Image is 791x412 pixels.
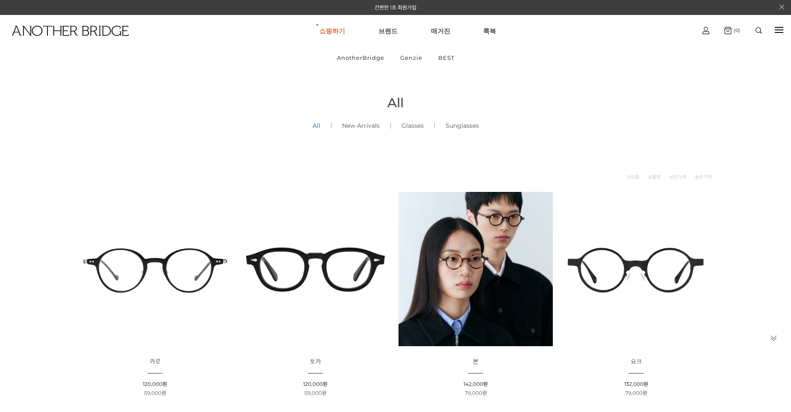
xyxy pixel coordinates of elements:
a: Glasses [391,111,434,140]
a: 룩북 [483,15,496,46]
img: 카로 - 감각적인 디자인의 패션 아이템 이미지 [78,192,232,346]
a: All [302,111,331,140]
a: 신상품 [626,173,639,181]
a: 낮은가격 [669,173,686,181]
span: 요크 [631,358,642,365]
a: AnotherBridge [330,47,392,69]
span: All [387,95,404,111]
a: 쇼핑하기 [319,15,345,46]
a: 상품명 [648,173,661,181]
img: search [756,27,762,34]
a: 요크 [631,359,642,365]
a: logo [4,26,123,57]
img: 요크 글라스 - 트렌디한 디자인의 유니크한 안경 이미지 [559,192,713,346]
span: 120,000원 [143,381,167,387]
a: (0) [724,27,740,34]
img: 본 - 동그란 렌즈로 돋보이는 아세테이트 안경 이미지 [398,192,553,346]
span: 본 [473,358,478,365]
a: 브랜드 [378,15,398,46]
span: 120,000원 [303,381,328,387]
span: 59,000원 [304,390,327,396]
a: New Arrivals [331,111,390,140]
span: (0) [732,27,740,33]
a: 본 [473,359,478,365]
span: 132,000원 [624,381,648,387]
a: Genzie [393,47,430,69]
a: 매거진 [431,15,450,46]
span: 토카 [310,358,321,365]
span: 79,000원 [625,390,647,396]
img: cart [702,27,709,34]
span: 카로 [150,358,161,365]
a: 높은가격 [695,173,712,181]
span: 142,000원 [463,381,488,387]
a: Sunglasses [435,111,490,140]
a: 간편한 1초 회원가입 [375,4,416,11]
span: 79,000원 [465,390,487,396]
a: BEST [431,47,462,69]
span: 59,000원 [144,390,166,396]
a: 카로 [150,359,161,365]
img: 토카 아세테이트 뿔테 안경 이미지 [238,192,393,346]
img: logo [12,26,129,36]
img: cart [724,27,732,34]
a: 토카 [310,359,321,365]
